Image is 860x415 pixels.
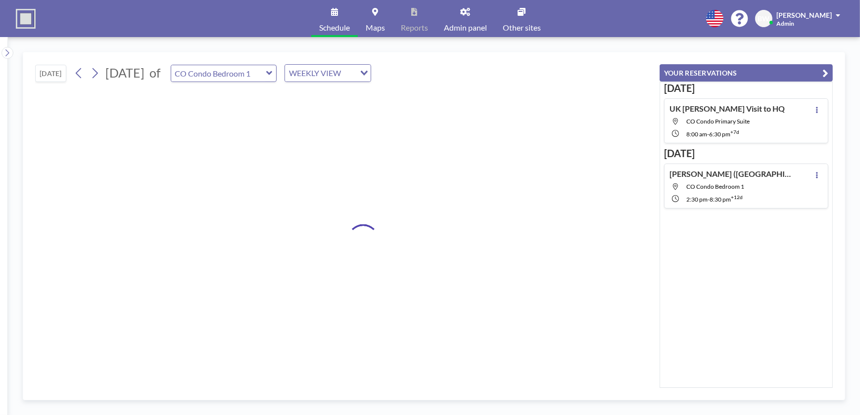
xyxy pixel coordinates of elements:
[287,67,343,80] span: WEEKLY VIEW
[366,24,385,32] span: Maps
[664,82,828,94] h3: [DATE]
[707,130,709,138] span: -
[758,14,770,23] span: BW
[105,65,144,80] span: [DATE]
[669,169,793,179] h4: [PERSON_NAME] ([GEOGRAPHIC_DATA]) [GEOGRAPHIC_DATA] Visit
[686,118,750,125] span: CO Condo Primary Suite
[149,65,160,81] span: of
[401,24,428,32] span: Reports
[660,64,833,82] button: YOUR RESERVATIONS
[503,24,541,32] span: Other sites
[708,196,710,203] span: -
[16,9,36,29] img: organization-logo
[776,11,832,19] span: [PERSON_NAME]
[344,67,354,80] input: Search for option
[710,196,731,203] span: 8:30 PM
[709,130,730,138] span: 6:30 PM
[669,104,785,114] h4: UK [PERSON_NAME] Visit to HQ
[664,147,828,160] h3: [DATE]
[319,24,350,32] span: Schedule
[171,65,266,82] input: CO Condo Bedroom 1
[285,65,371,82] div: Search for option
[776,20,794,27] span: Admin
[686,130,707,138] span: 8:00 AM
[686,196,708,203] span: 2:30 PM
[35,65,66,82] button: [DATE]
[731,194,743,200] sup: +12d
[444,24,487,32] span: Admin panel
[730,129,739,135] sup: +7d
[686,183,744,190] span: CO Condo Bedroom 1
